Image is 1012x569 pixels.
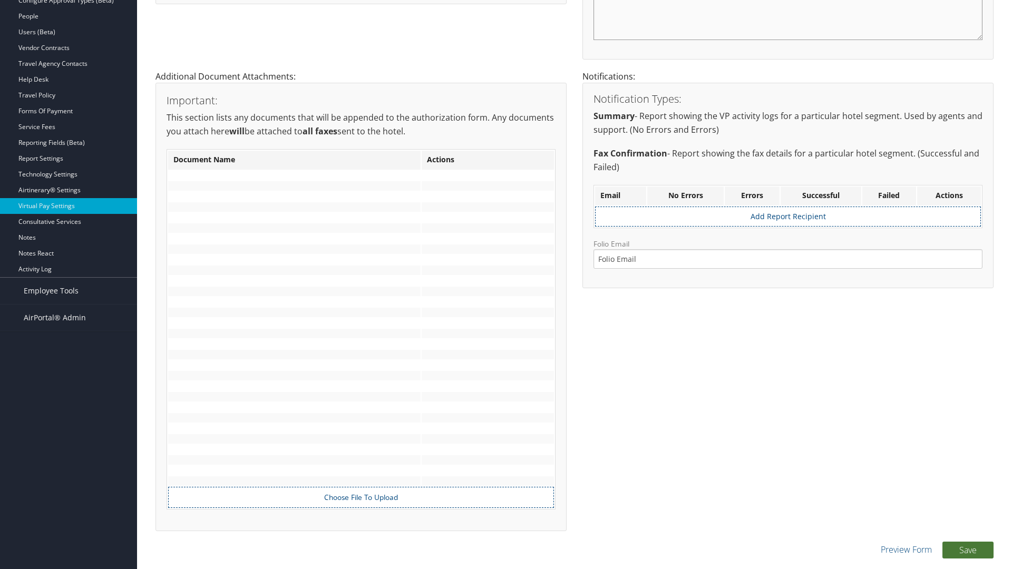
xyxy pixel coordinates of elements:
strong: Summary [593,110,635,122]
p: - Report showing the fax details for a particular hotel segment. (Successful and Failed) [593,147,982,174]
th: Actions [917,187,981,205]
strong: all faxes [303,125,337,137]
th: Failed [862,187,916,205]
p: This section lists any documents that will be appended to the authorization form. Any documents y... [167,111,556,138]
label: Choose File To Upload [174,492,548,503]
span: Employee Tools [24,278,79,304]
a: Preview Form [881,543,932,556]
div: Additional Document Attachments: [148,70,575,542]
button: Save [942,542,994,558]
strong: will [229,125,245,137]
h3: Important: [167,95,556,106]
input: Folio Email [593,249,982,269]
th: No Errors [647,187,723,205]
th: Email [595,187,646,205]
th: Successful [781,187,861,205]
th: Actions [422,151,554,170]
span: AirPortal® Admin [24,305,86,331]
a: Add Report Recipient [751,211,826,221]
th: Document Name [168,151,421,170]
th: Errors [725,187,780,205]
strong: Fax Confirmation [593,148,667,159]
label: Folio Email [593,239,982,269]
p: - Report showing the VP activity logs for a particular hotel segment. Used by agents and support.... [593,110,982,136]
h3: Notification Types: [593,94,982,104]
div: Notifications: [575,70,1001,299]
